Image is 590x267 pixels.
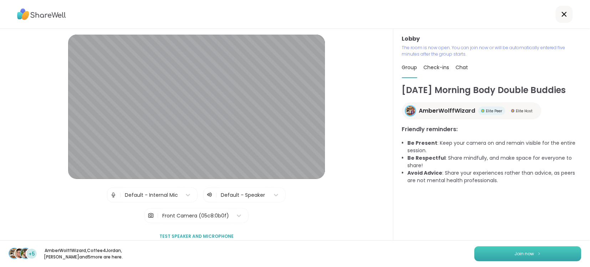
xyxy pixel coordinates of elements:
span: | [157,209,159,223]
h1: [DATE] Morning Body Double Buddies [402,84,581,97]
img: ShareWell Logomark [537,252,541,256]
span: +5 [29,250,35,258]
div: Default - Internal Mic [125,191,178,199]
img: AmberWolffWizard [9,248,19,258]
img: Microphone [110,188,117,202]
span: Elite Host [516,108,533,114]
span: Group [402,64,417,71]
h3: Friendly reminders: [402,125,581,134]
img: Coffee4Jordan [15,248,25,258]
button: Test speaker and microphone [157,229,236,244]
p: AmberWolffWizard , Coffee4Jordan , [PERSON_NAME] and 5 more are here. [44,247,123,260]
img: Elite Peer [481,109,485,113]
button: Join now [474,246,581,261]
li: : Share your experiences rather than advice, as peers are not mental health professionals. [408,169,581,184]
li: : Keep your camera on and remain visible for the entire session. [408,139,581,154]
span: Join now [515,251,534,257]
b: Be Respectful [408,154,446,161]
span: | [215,191,217,199]
h3: Lobby [402,35,581,43]
b: Avoid Advice [408,169,443,176]
img: ShareWell Logo [17,6,66,22]
div: Front Camera (05c8:0b0f) [162,212,229,220]
img: Elite Host [511,109,515,113]
span: Chat [456,64,468,71]
span: AmberWolffWizard [419,107,475,115]
p: The room is now open. You can join now or will be automatically entered five minutes after the gr... [402,45,581,57]
li: : Share mindfully, and make space for everyone to share! [408,154,581,169]
span: Elite Peer [486,108,503,114]
span: Check-ins [424,64,449,71]
span: | [119,188,121,202]
img: AmberWolffWizard [406,106,415,115]
span: Test speaker and microphone [159,233,234,240]
a: AmberWolffWizardAmberWolffWizardElite PeerElite PeerElite HostElite Host [402,102,541,119]
b: Be Present [408,139,438,147]
img: Adrienne_QueenOfTheDawn [21,248,31,258]
img: Camera [148,209,154,223]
